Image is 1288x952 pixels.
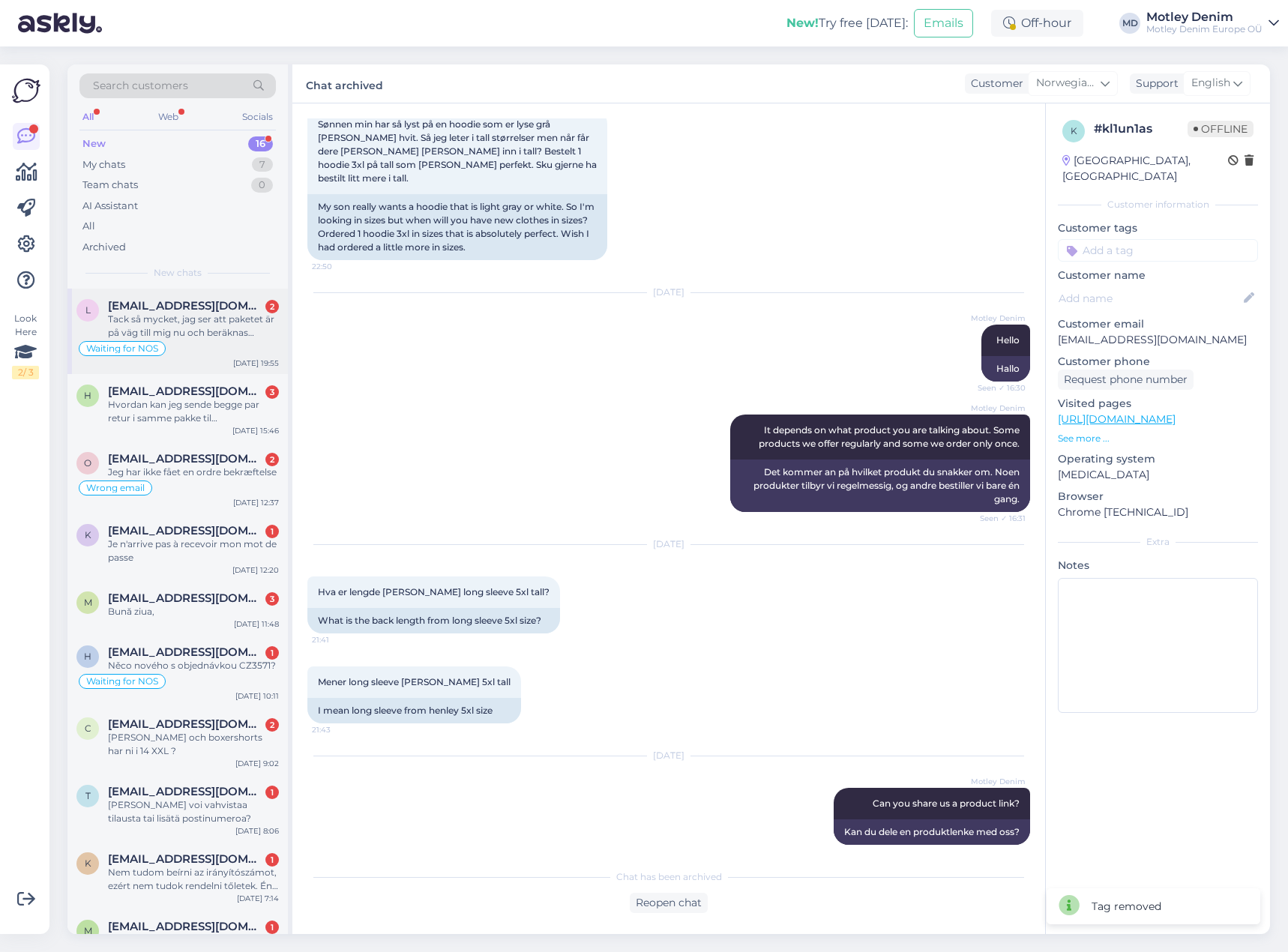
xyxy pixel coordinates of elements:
[12,76,40,105] img: Askly Logo
[265,853,279,867] div: 1
[1062,153,1228,184] div: [GEOGRAPHIC_DATA], [GEOGRAPHIC_DATA]
[312,261,368,272] span: 22:50
[1058,432,1258,445] p: See more ...
[312,724,368,735] span: 21:43
[84,457,91,469] span: o
[82,136,106,151] div: New
[108,645,264,659] span: honza_pavelka@centrum.cz
[730,460,1030,512] div: Det kommer an på hvilket produkt du snakker om. Noen produkter tilbyr vi regelmessig, og andre be...
[85,790,91,801] span: t
[914,9,973,37] button: Emails
[630,893,708,913] div: Reopen chat
[307,698,521,723] div: I mean long sleeve from henley 5xl size
[786,16,819,30] b: New!
[1058,198,1258,211] div: Customer information
[108,731,279,758] div: [PERSON_NAME] och boxershorts har ni i 14 XXL ?
[265,718,279,732] div: 2
[237,893,279,904] div: [DATE] 7:14
[307,286,1030,299] div: [DATE]
[307,749,1030,762] div: [DATE]
[108,591,264,605] span: matesemil@yahoo.com
[786,14,908,32] div: Try free [DATE]:
[759,424,1022,449] span: It depends on what product you are talking about. Some products we offer regularly and some we or...
[1058,370,1194,390] div: Request phone number
[82,219,95,234] div: All
[93,78,188,94] span: Search customers
[84,925,92,936] span: m
[265,525,279,538] div: 1
[85,529,91,540] span: K
[991,10,1083,37] div: Off-hour
[108,852,264,866] span: Kisalfato.bazsi@gmail.com
[82,178,138,193] div: Team chats
[873,798,1020,809] span: Can you share us a product link?
[1092,899,1161,915] div: Tag removed
[108,452,264,466] span: olefloe@gmail.com
[108,659,279,672] div: Něco nového s objednávkou CZ3571?
[108,398,279,425] div: Hvordan kan jeg sende begge par retur i samme pakke til [PERSON_NAME] når jeg ikke kan få lov til...
[307,537,1030,551] div: [DATE]
[235,758,279,769] div: [DATE] 9:02
[265,592,279,606] div: 3
[1058,268,1258,283] p: Customer name
[82,199,138,214] div: AI Assistant
[969,313,1026,324] span: Motley Denim
[232,425,279,436] div: [DATE] 15:46
[1058,316,1258,332] p: Customer email
[265,385,279,399] div: 3
[108,299,264,313] span: luddve_870@hotmail.com
[86,344,158,353] span: Waiting for NOS
[12,312,39,379] div: Look Here
[969,846,1026,857] span: 8:55
[86,677,158,686] span: Waiting for NOS
[1058,489,1258,504] p: Browser
[108,920,264,933] span: mariabaluta6@gmail.com
[996,334,1020,346] span: Hello
[79,107,97,127] div: All
[1058,332,1258,348] p: [EMAIL_ADDRESS][DOMAIN_NAME]
[318,676,511,687] span: Mener long sleeve [PERSON_NAME] 5xl tall
[1058,239,1258,262] input: Add a tag
[616,870,722,884] span: Chat has been archived
[1094,120,1188,138] div: # kl1un1as
[108,605,279,618] div: Bună ziua,
[307,194,607,260] div: My son really wants a hoodie that is light gray or white. So I'm looking in sizes but when will y...
[1146,23,1263,35] div: Motley Denim Europe OÜ
[84,597,92,608] span: m
[232,564,279,576] div: [DATE] 12:20
[965,76,1023,91] div: Customer
[1058,451,1258,467] p: Operating system
[108,466,279,479] div: Jeg har ikke fået en ordre bekræftelse
[108,313,279,340] div: Tack så mycket, jag ser att paketet är på väg till mig nu och beräknas komma i morgon.
[85,858,91,869] span: K
[1058,354,1258,370] p: Customer phone
[1146,11,1279,35] a: Motley DenimMotley Denim Europe OÜ
[1146,11,1263,23] div: Motley Denim
[108,385,264,398] span: H.hojland@live.dk
[969,776,1026,787] span: Motley Denim
[251,178,273,193] div: 0
[108,866,279,893] div: Nem tudom beírni az irányítószámot, ezért nem tudok rendelni tőletek. Én [PERSON_NAME]?
[154,266,202,280] span: New chats
[318,118,599,184] span: Sønnen min har så lyst på en hoodie som er lyse grå [PERSON_NAME] hvit. Så jeg leter i tall størr...
[108,537,279,564] div: Je n'arrive pas à recevoir mon mot de passe
[1058,535,1258,549] div: Extra
[235,825,279,837] div: [DATE] 8:06
[1058,504,1258,520] p: Chrome [TECHNICAL_ID]
[1058,412,1176,426] a: [URL][DOMAIN_NAME]
[84,651,91,662] span: h
[155,107,181,127] div: Web
[1058,220,1258,236] p: Customer tags
[12,366,39,379] div: 2 / 3
[108,798,279,825] div: [PERSON_NAME] voi vahvistaa tilausta tai lisätä postinumeroa?
[1059,290,1241,307] input: Add name
[1188,121,1254,137] span: Offline
[248,136,273,151] div: 16
[265,786,279,799] div: 1
[235,690,279,702] div: [DATE] 10:11
[85,723,91,734] span: c
[265,646,279,660] div: 1
[233,358,279,369] div: [DATE] 19:55
[82,157,125,172] div: My chats
[108,785,264,798] span: tiimoo86@gmail.com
